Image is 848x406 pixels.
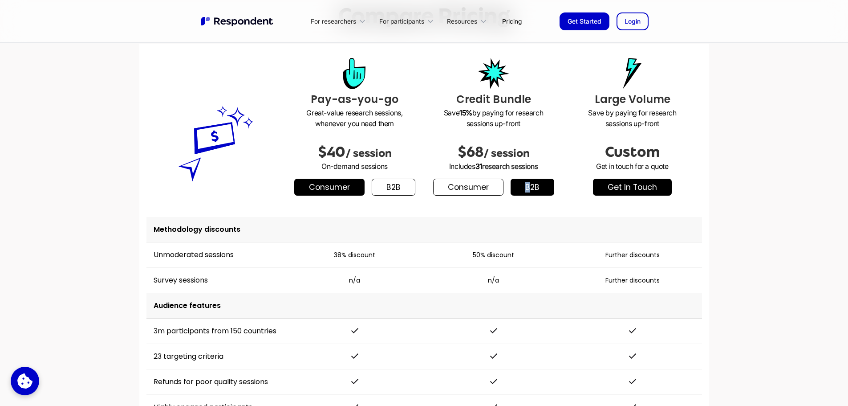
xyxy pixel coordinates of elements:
[560,12,609,30] a: Get Started
[431,161,556,172] p: Includes
[570,91,695,107] h3: Large Volume
[570,161,695,172] p: Get in touch for a quote
[511,179,554,196] a: b2b
[563,268,702,293] td: Further discounts
[433,179,503,196] a: Consumer
[424,242,563,268] td: 50% discount
[146,369,285,395] td: Refunds for poor quality sessions
[146,344,285,369] td: 23 targeting criteria
[431,107,556,129] p: Save by paying for research sessions up-front
[200,16,276,27] a: home
[294,179,365,196] a: Consumer
[292,161,417,172] p: On-demand sessions
[475,162,482,171] span: 31
[617,12,649,30] a: Login
[495,11,529,32] a: Pricing
[483,147,530,160] span: / session
[570,107,695,129] p: Save by paying for research sessions up-front
[146,242,285,268] td: Unmoderated sessions
[318,144,345,160] span: $40
[292,91,417,107] h3: Pay-as-you-go
[306,11,374,32] div: For researchers
[431,91,556,107] h3: Credit Bundle
[374,11,442,32] div: For participants
[292,107,417,129] p: Great-value research sessions, whenever you need them
[285,242,424,268] td: 38% discount
[285,268,424,293] td: n/a
[146,217,702,242] td: Methodology discounts
[482,162,538,171] span: research sessions
[146,319,285,344] td: 3m participants from 150 countries
[442,11,495,32] div: Resources
[593,179,672,196] a: get in touch
[605,144,660,160] span: Custom
[447,17,477,26] div: Resources
[424,268,563,293] td: n/a
[379,17,424,26] div: For participants
[345,147,392,160] span: / session
[200,16,276,27] img: Untitled UI logotext
[458,144,483,160] span: $68
[563,242,702,268] td: Further discounts
[146,293,702,319] td: Audience features
[372,179,415,196] a: b2b
[311,17,356,26] div: For researchers
[459,108,472,117] strong: 15%
[146,268,285,293] td: Survey sessions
